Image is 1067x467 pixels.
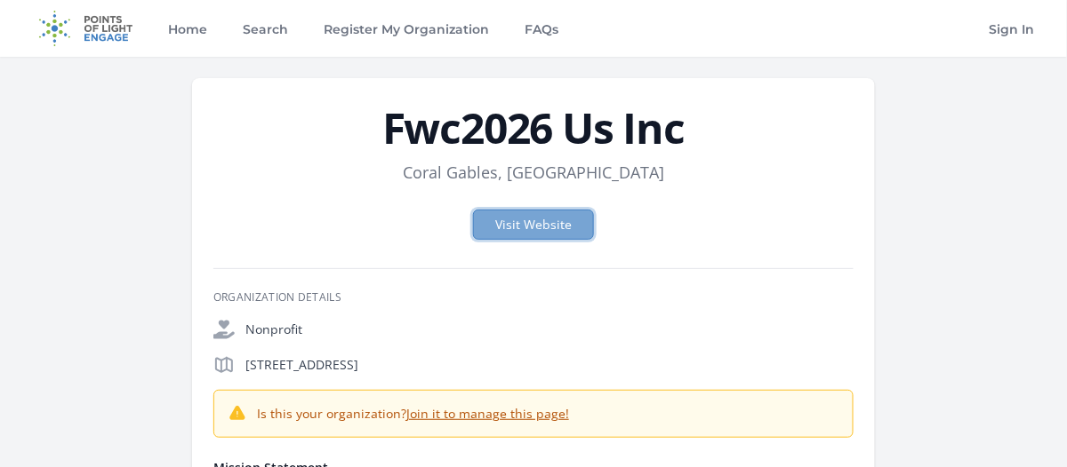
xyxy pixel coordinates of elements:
a: Visit Website [473,210,594,240]
h1: Fwc2026 Us Inc [213,107,854,149]
p: Nonprofit [245,321,854,338]
p: Is this your organization? [257,405,569,423]
dd: Coral Gables, [GEOGRAPHIC_DATA] [403,160,664,185]
h3: Organization Details [213,290,854,305]
p: [STREET_ADDRESS] [245,356,854,374]
a: Join it to manage this page!​ [406,405,569,422]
